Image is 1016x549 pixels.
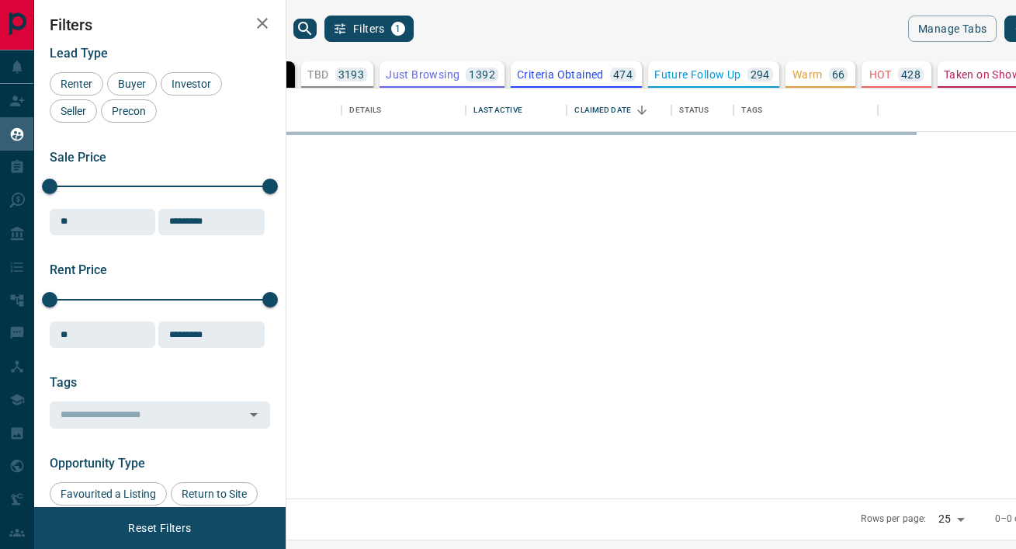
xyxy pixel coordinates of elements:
[466,89,567,132] div: Last Active
[631,99,653,121] button: Sort
[50,16,270,34] h2: Filters
[908,16,997,42] button: Manage Tabs
[50,262,107,277] span: Rent Price
[293,19,317,39] button: search button
[349,89,381,132] div: Details
[324,16,414,42] button: Filters1
[342,89,466,132] div: Details
[473,89,522,132] div: Last Active
[50,150,106,165] span: Sale Price
[393,23,404,34] span: 1
[338,69,365,80] p: 3193
[733,89,878,132] div: Tags
[113,78,151,90] span: Buyer
[233,89,342,132] div: Name
[751,69,770,80] p: 294
[50,99,97,123] div: Seller
[932,508,969,530] div: 25
[55,78,98,90] span: Renter
[574,89,631,132] div: Claimed Date
[106,105,151,117] span: Precon
[50,456,145,471] span: Opportunity Type
[50,72,103,96] div: Renter
[792,69,823,80] p: Warm
[176,488,252,500] span: Return to Site
[613,69,633,80] p: 474
[869,69,892,80] p: HOT
[50,46,108,61] span: Lead Type
[517,69,604,80] p: Criteria Obtained
[161,72,222,96] div: Investor
[861,513,926,526] p: Rows per page:
[567,89,671,132] div: Claimed Date
[386,69,459,80] p: Just Browsing
[901,69,921,80] p: 428
[671,89,733,132] div: Status
[101,99,157,123] div: Precon
[55,488,161,500] span: Favourited a Listing
[832,69,845,80] p: 66
[50,375,77,390] span: Tags
[166,78,217,90] span: Investor
[741,89,762,132] div: Tags
[469,69,495,80] p: 1392
[243,404,265,426] button: Open
[679,89,709,132] div: Status
[118,515,201,541] button: Reset Filters
[50,482,167,506] div: Favourited a Listing
[307,69,328,80] p: TBD
[55,105,92,117] span: Seller
[171,482,258,506] div: Return to Site
[654,69,740,80] p: Future Follow Up
[107,72,157,96] div: Buyer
